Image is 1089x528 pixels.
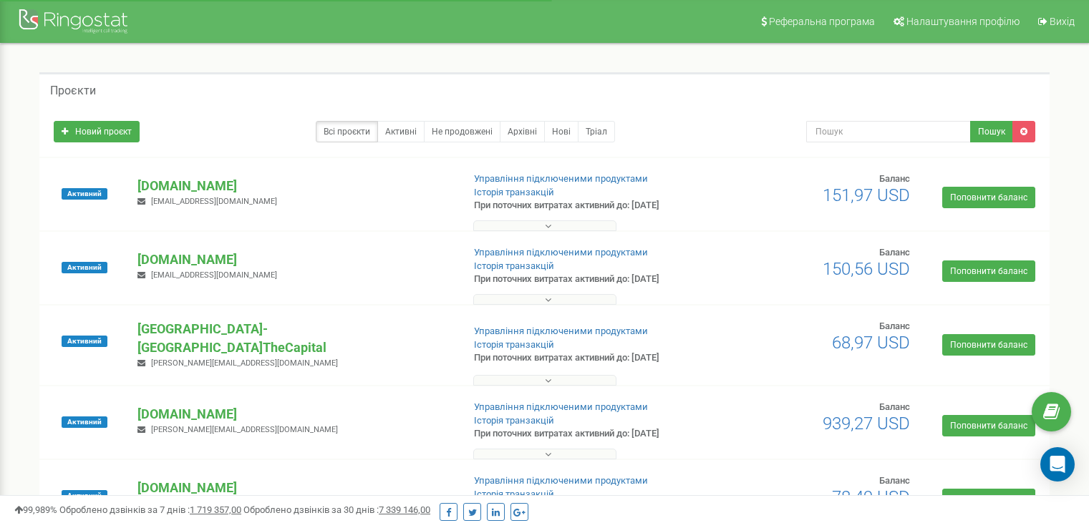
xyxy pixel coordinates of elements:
[137,177,450,195] p: [DOMAIN_NAME]
[474,199,703,212] p: При поточних витратах активний до: [DATE]
[474,351,703,365] p: При поточних витратах активний до: [DATE]
[316,121,378,142] a: Всі проєкти
[137,405,450,424] p: [DOMAIN_NAME]
[879,475,910,486] span: Баланс
[942,334,1035,356] a: Поповнити баланс
[151,425,338,434] span: [PERSON_NAME][EMAIL_ADDRESS][DOMAIN_NAME]
[137,479,450,497] p: [DOMAIN_NAME]
[424,121,500,142] a: Не продовжені
[823,414,910,434] span: 939,27 USD
[1040,447,1075,481] div: Open Intercom Messenger
[50,84,96,97] h5: Проєкти
[151,197,277,206] span: [EMAIL_ADDRESS][DOMAIN_NAME]
[806,121,971,142] input: Пошук
[769,16,875,27] span: Реферальна програма
[942,489,1035,510] a: Поповнити баланс
[474,401,648,412] a: Управління підключеними продуктами
[151,358,338,368] span: [PERSON_NAME][EMAIL_ADDRESS][DOMAIN_NAME]
[879,247,910,258] span: Баланс
[879,321,910,331] span: Баланс
[62,490,107,502] span: Активний
[474,475,648,486] a: Управління підключеними продуктами
[474,247,648,258] a: Управління підключеними продуктами
[474,326,648,336] a: Управління підключеними продуктами
[474,489,554,499] a: Історія транзакцій
[62,336,107,347] span: Активний
[243,504,430,515] span: Оброблено дзвінків за 30 днів :
[832,487,910,507] span: 78,49 USD
[137,320,450,356] p: [GEOGRAPHIC_DATA]-[GEOGRAPHIC_DATA]TheCapital
[942,187,1035,208] a: Поповнити баланс
[544,121,579,142] a: Нові
[62,416,107,428] span: Активний
[190,504,241,515] u: 1 719 357,00
[500,121,545,142] a: Архівні
[137,250,450,269] p: [DOMAIN_NAME]
[823,185,910,205] span: 151,97 USD
[14,504,57,515] span: 99,989%
[151,270,277,280] span: [EMAIL_ADDRESS][DOMAIN_NAME]
[474,427,703,441] p: При поточних витратах активний до: [DATE]
[578,121,615,142] a: Тріал
[942,260,1035,282] a: Поповнити баланс
[823,259,910,279] span: 150,56 USD
[59,504,241,515] span: Оброблено дзвінків за 7 днів :
[879,173,910,184] span: Баланс
[970,121,1013,142] button: Пошук
[474,273,703,286] p: При поточних витратах активний до: [DATE]
[474,260,554,271] a: Історія транзакцій
[377,121,425,142] a: Активні
[832,333,910,353] span: 68,97 USD
[379,504,430,515] u: 7 339 146,00
[474,187,554,197] a: Історія транзакцій
[906,16,1020,27] span: Налаштування профілю
[474,415,554,426] a: Історія транзакцій
[62,262,107,273] span: Активний
[942,415,1035,436] a: Поповнити баланс
[62,188,107,200] span: Активний
[879,401,910,412] span: Баланс
[474,339,554,350] a: Історія транзакцій
[1050,16,1075,27] span: Вихід
[474,173,648,184] a: Управління підключеними продуктами
[54,121,140,142] a: Новий проєкт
